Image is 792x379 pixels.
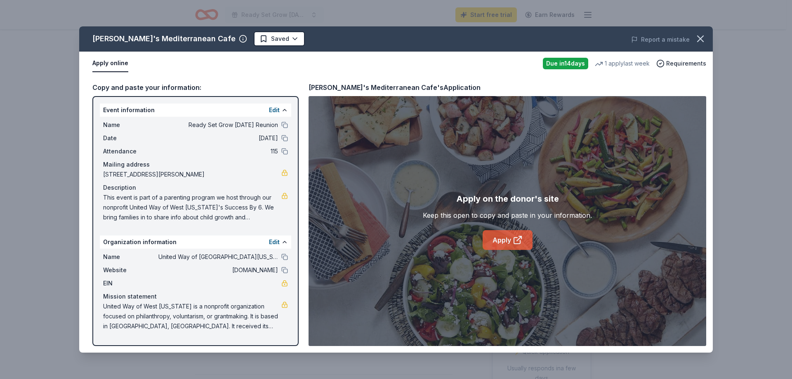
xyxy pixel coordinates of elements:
span: [DATE] [158,133,278,143]
span: Ready Set Grow [DATE] Reunion [158,120,278,130]
span: EIN [103,278,158,288]
button: Saved [254,31,305,46]
span: [STREET_ADDRESS][PERSON_NAME] [103,169,281,179]
span: Saved [271,34,289,44]
span: Date [103,133,158,143]
div: Mailing address [103,160,288,169]
span: Name [103,252,158,262]
span: Attendance [103,146,158,156]
div: Keep this open to copy and paste in your information. [423,210,592,220]
button: Edit [269,237,280,247]
div: Copy and paste your information: [92,82,299,93]
div: Description [103,183,288,193]
div: [PERSON_NAME]'s Mediterranean Cafe's Application [309,82,481,93]
div: 1 apply last week [595,59,650,68]
span: Website [103,265,158,275]
span: Name [103,120,158,130]
button: Report a mistake [631,35,690,45]
span: United Way of [GEOGRAPHIC_DATA][US_STATE] [158,252,278,262]
span: Requirements [666,59,706,68]
div: Apply on the donor's site [456,192,559,205]
div: Due in 14 days [543,58,588,69]
a: Apply [483,230,533,250]
div: [PERSON_NAME]'s Mediterranean Cafe [92,32,236,45]
span: This event is part of a parenting program we host through our nonprofit United Way of West [US_ST... [103,193,281,222]
div: Event information [100,104,291,117]
div: Mission statement [103,292,288,301]
button: Requirements [656,59,706,68]
span: United Way of West [US_STATE] is a nonprofit organization focused on philanthropy, voluntarism, o... [103,301,281,331]
span: 115 [158,146,278,156]
span: [DOMAIN_NAME] [158,265,278,275]
button: Edit [269,105,280,115]
div: Organization information [100,235,291,249]
button: Apply online [92,55,128,72]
